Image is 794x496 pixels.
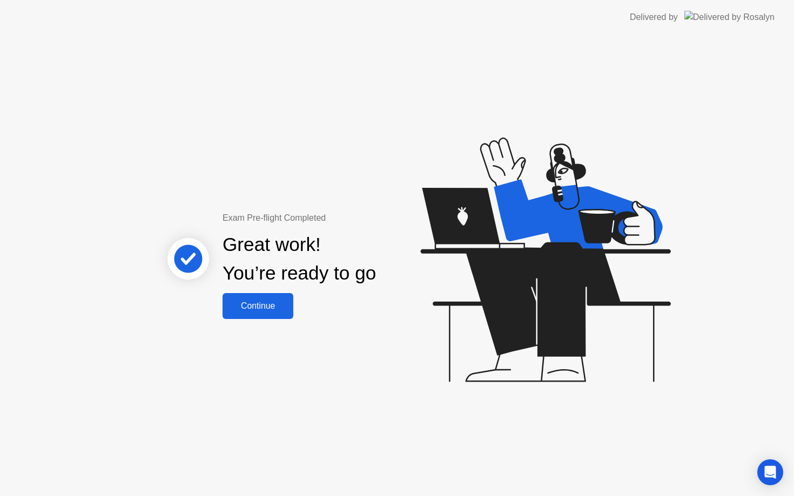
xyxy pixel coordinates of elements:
[757,459,783,485] div: Open Intercom Messenger
[630,11,678,24] div: Delivered by
[223,230,376,288] div: Great work! You’re ready to go
[223,212,446,225] div: Exam Pre-flight Completed
[684,11,775,23] img: Delivered by Rosalyn
[226,301,290,311] div: Continue
[223,293,293,319] button: Continue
